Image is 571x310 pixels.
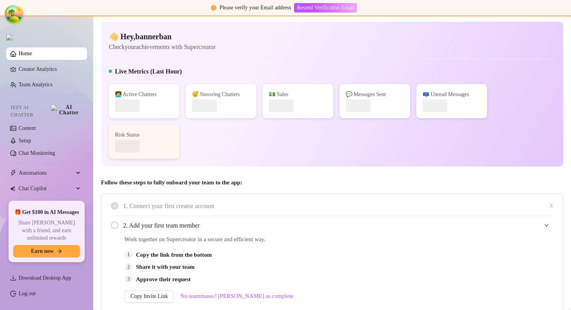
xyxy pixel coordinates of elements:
[269,90,327,99] div: 💵 Sales
[124,235,379,244] span: Work together on Supercreator in a secure and efficient way.
[294,3,357,12] button: Resend Verification Email
[19,182,74,195] span: Chat Copilot
[115,90,173,99] div: 👩‍💻 Active Chatters
[101,179,242,186] strong: Follow these steps to fully onboard your team to the app:
[136,252,212,258] strong: Copy the link from the bottom
[19,51,32,56] a: Home
[19,125,36,131] a: Content
[136,264,195,270] strong: Share it with your team
[123,221,554,230] span: 2. Add your first team member
[544,223,549,228] span: expanded
[211,5,216,11] span: exclamation-circle
[19,138,31,144] a: Setup
[136,276,191,282] strong: Approve their request
[346,90,404,99] div: 💬 Messages Sent
[111,196,554,215] div: 1. Connect your first creator account
[124,275,133,284] div: 3
[19,275,71,281] span: Download Desktop App
[109,42,216,52] article: Check your achievements with Supercreator
[423,90,481,99] div: 📪 Unread Messages
[10,170,16,176] span: thunderbolt
[19,150,55,156] a: Chat Monitoring
[57,249,62,254] span: arrow-right
[51,105,81,116] img: AI Chatter
[180,292,293,301] a: No teammates? [PERSON_NAME] as complete
[13,245,80,257] button: Earn nowarrow-right
[31,248,54,254] span: Earn now
[131,293,168,299] span: Copy Invite Link
[6,34,12,40] img: logo.svg
[111,216,554,235] div: 2. Add your first team member
[115,131,173,139] div: Risk Status
[124,250,133,259] div: 1
[219,4,291,12] div: Please verify your Email address
[10,186,15,191] img: Chat Copilot
[123,201,554,211] span: 1. Connect your first creator account
[19,291,36,296] a: Log out
[10,275,16,281] span: download
[19,167,74,179] span: Automations
[192,90,250,99] div: 😴 Snoozing Chatters
[124,290,174,303] button: Copy Invite Link
[297,5,354,11] span: Resend Verification Email
[6,6,22,22] button: Open Tanstack query devtools
[13,219,80,242] span: Share [PERSON_NAME] with a friend, and earn unlimited rewards
[124,263,133,271] div: 2
[115,67,182,76] h5: Live Metrics (Last Hour)
[19,82,52,88] a: Team Analytics
[14,208,79,216] span: 🎁 Get $100 in AI Messages
[19,63,81,75] a: Creator Analytics
[549,203,554,208] span: collapsed
[11,104,48,119] span: Izzy AI Chatter
[109,31,216,42] h4: 👋 Hey, bannerban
